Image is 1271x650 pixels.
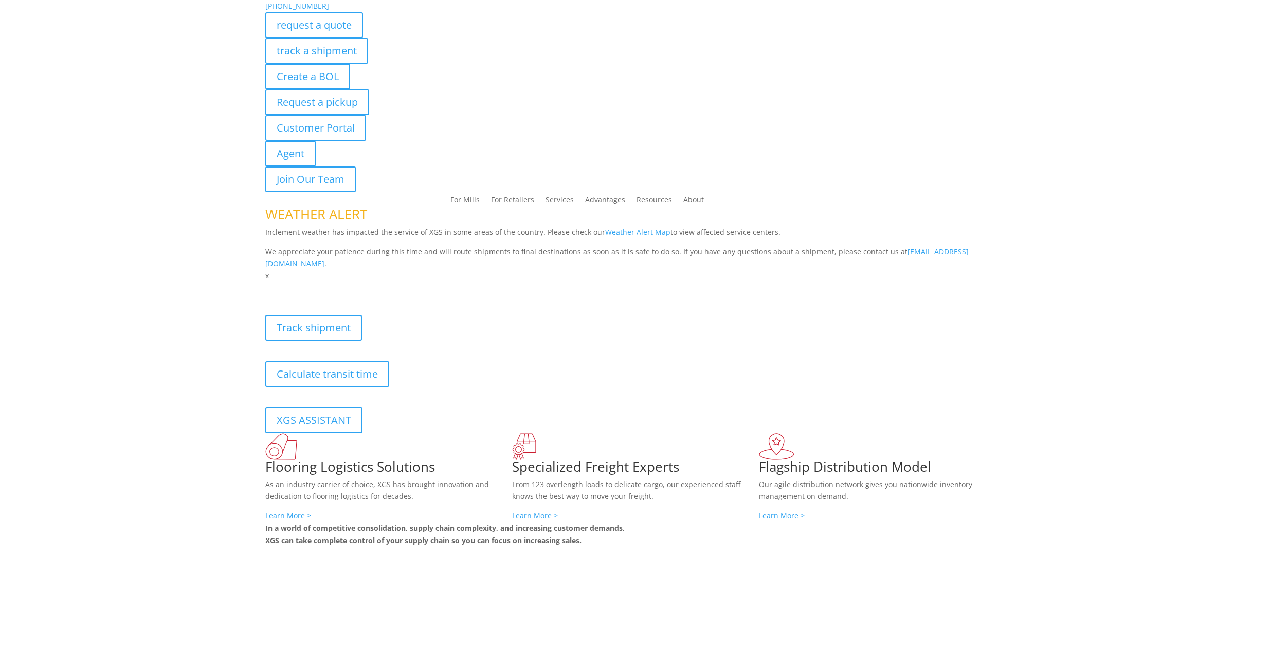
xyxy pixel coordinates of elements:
a: Resources [637,196,672,208]
img: xgs-icon-flagship-distribution-model-red [759,433,794,460]
h1: Flagship Distribution Model [759,460,1006,478]
h1: Specialized Freight Experts [512,460,759,478]
span: WEATHER ALERT [265,205,367,224]
b: Visibility, transparency, and control for your entire supply chain. [265,284,495,293]
h1: Flooring Logistics Solutions [265,460,512,478]
p: x [265,270,1006,282]
a: Customer Portal [265,115,366,141]
a: Weather Alert Map [605,227,670,237]
span: Our agile distribution network gives you nationwide inventory management on demand. [759,479,972,502]
a: Join Our Team [265,166,356,192]
a: For Retailers [491,196,534,208]
b: In a world of competitive consolidation, supply chain complexity, and increasing customer demands... [265,523,625,545]
a: [PHONE_NUMBER] [265,1,329,11]
p: Inclement weather has impacted the service of XGS in some areas of the country. Please check our ... [265,226,1006,246]
a: Learn More > [759,511,805,521]
span: As an industry carrier of choice, XGS has brought innovation and dedication to flooring logistics... [265,479,489,502]
a: Track shipment [265,315,362,341]
img: xgs-icon-total-supply-chain-intelligence-red [265,433,297,460]
a: Create a BOL [265,64,350,89]
a: Services [546,196,574,208]
a: Learn More > [265,511,311,521]
a: Learn More > [512,511,558,521]
a: Advantages [585,196,625,208]
a: Request a pickup [265,89,369,115]
a: About [683,196,704,208]
p: We appreciate your patience during this time and will route shipments to final destinations as so... [265,246,1006,270]
a: Agent [265,141,316,166]
a: Calculate transit time [265,361,389,387]
p: From 123 overlength loads to delicate cargo, our experienced staff knows the best way to move you... [512,478,759,510]
a: XGS ASSISTANT [265,407,362,433]
a: request a quote [265,12,363,38]
a: track a shipment [265,38,368,64]
a: For Mills [450,196,480,208]
img: xgs-icon-focused-on-flooring-red [512,433,536,460]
